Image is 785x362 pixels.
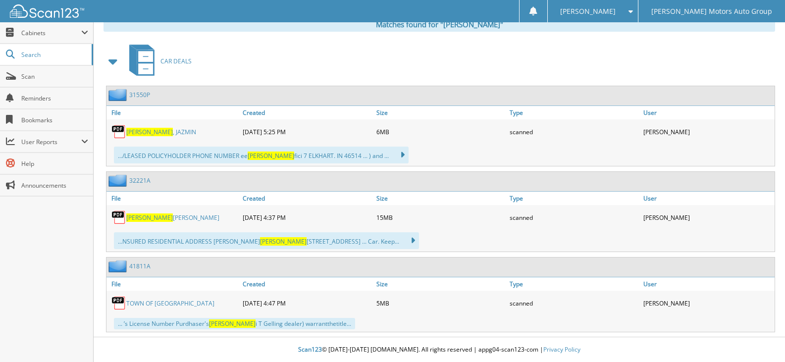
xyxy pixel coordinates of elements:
a: Size [374,277,508,291]
span: CAR DEALS [160,57,192,65]
img: scan123-logo-white.svg [10,4,84,18]
div: scanned [507,293,641,313]
span: [PERSON_NAME] [209,319,256,328]
div: Matches found for "[PERSON_NAME]" [104,17,775,32]
a: File [106,277,240,291]
div: ...NSURED RESIDENTIAL ADDRESS [PERSON_NAME] [STREET_ADDRESS] ... Car. Keep... [114,232,419,249]
a: File [106,106,240,119]
a: 32221A [129,176,151,185]
a: TOWN OF [GEOGRAPHIC_DATA] [126,299,214,308]
a: User [641,106,775,119]
div: 5MB [374,293,508,313]
a: Type [507,106,641,119]
span: [PERSON_NAME] [126,213,173,222]
a: Type [507,192,641,205]
div: ... ’s License Number Purdhaser's i T Gelling dealer) warrantthetitle... [114,318,355,329]
a: [PERSON_NAME][PERSON_NAME] [126,213,219,222]
img: PDF.png [111,210,126,225]
img: PDF.png [111,296,126,310]
a: User [641,277,775,291]
div: [DATE] 4:47 PM [240,293,374,313]
div: © [DATE]-[DATE] [DOMAIN_NAME]. All rights reserved | appg04-scan123-com | [94,338,785,362]
iframe: Chat Widget [735,314,785,362]
span: Scan123 [298,345,322,354]
div: scanned [507,207,641,227]
div: [DATE] 4:37 PM [240,207,374,227]
span: User Reports [21,138,81,146]
span: Bookmarks [21,116,88,124]
span: Reminders [21,94,88,103]
a: Size [374,106,508,119]
a: Privacy Policy [543,345,580,354]
span: Announcements [21,181,88,190]
span: Cabinets [21,29,81,37]
div: [PERSON_NAME] [641,293,775,313]
span: Help [21,159,88,168]
img: folder2.png [108,174,129,187]
div: scanned [507,122,641,142]
img: folder2.png [108,89,129,101]
a: Type [507,277,641,291]
span: [PERSON_NAME] [560,8,616,14]
a: Created [240,277,374,291]
span: [PERSON_NAME] [126,128,173,136]
span: Scan [21,72,88,81]
div: [PERSON_NAME] [641,207,775,227]
a: 41811A [129,262,151,270]
div: [DATE] 5:25 PM [240,122,374,142]
span: [PERSON_NAME] Motors Auto Group [651,8,772,14]
a: [PERSON_NAME], JAZMIN [126,128,196,136]
div: [PERSON_NAME] [641,122,775,142]
a: Created [240,106,374,119]
span: [PERSON_NAME] [260,237,307,246]
a: 31550P [129,91,150,99]
img: PDF.png [111,124,126,139]
div: 15MB [374,207,508,227]
span: [PERSON_NAME] [248,152,294,160]
a: User [641,192,775,205]
img: folder2.png [108,260,129,272]
div: .../LEASED POLICYHOLDER PHONE NUMBER ee fici 7 ELKHART. IN 46514 ... ) and ... [114,147,409,163]
a: CAR DEALS [123,42,192,81]
a: Created [240,192,374,205]
div: 6MB [374,122,508,142]
span: Search [21,51,87,59]
a: File [106,192,240,205]
a: Size [374,192,508,205]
